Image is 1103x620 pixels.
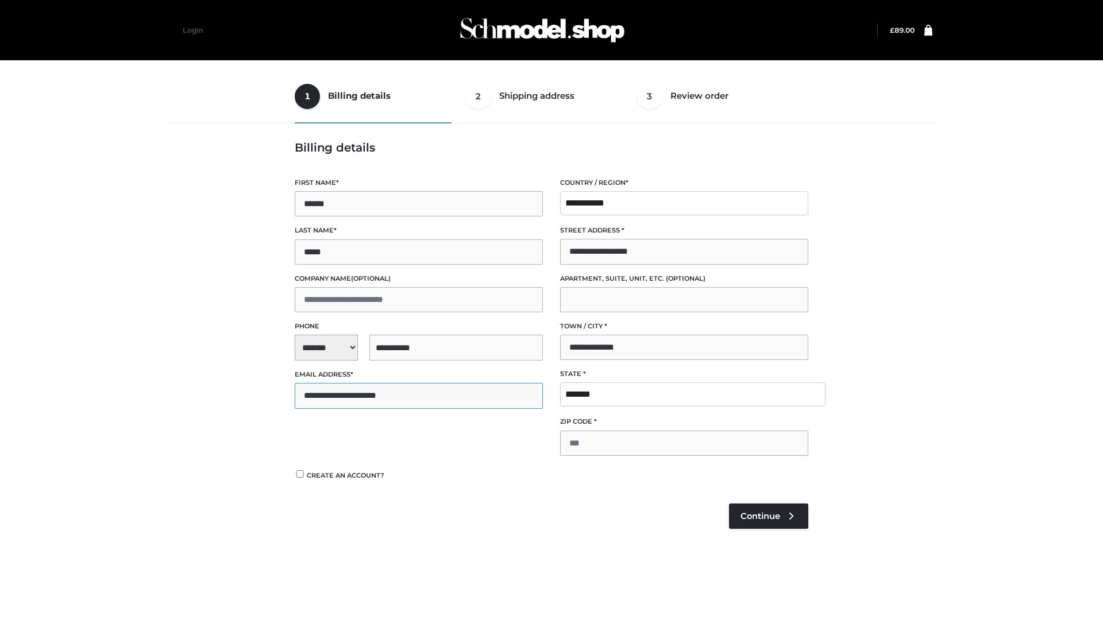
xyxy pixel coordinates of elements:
input: Create an account? [295,470,305,478]
label: Country / Region [560,177,808,188]
label: Street address [560,225,808,236]
label: Apartment, suite, unit, etc. [560,273,808,284]
span: Create an account? [307,471,384,479]
label: First name [295,177,543,188]
span: (optional) [351,274,391,282]
label: Company name [295,273,543,284]
h3: Billing details [295,141,808,154]
label: State [560,369,808,379]
span: Continue [741,511,780,521]
label: Email address [295,369,543,380]
label: Phone [295,321,543,332]
span: £ [890,26,894,34]
label: ZIP Code [560,416,808,427]
img: Schmodel Admin 964 [456,7,628,53]
span: (optional) [666,274,705,282]
a: Login [183,26,203,34]
label: Last name [295,225,543,236]
label: Town / City [560,321,808,332]
a: Continue [729,503,808,529]
bdi: 89.00 [890,26,915,34]
a: £89.00 [890,26,915,34]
